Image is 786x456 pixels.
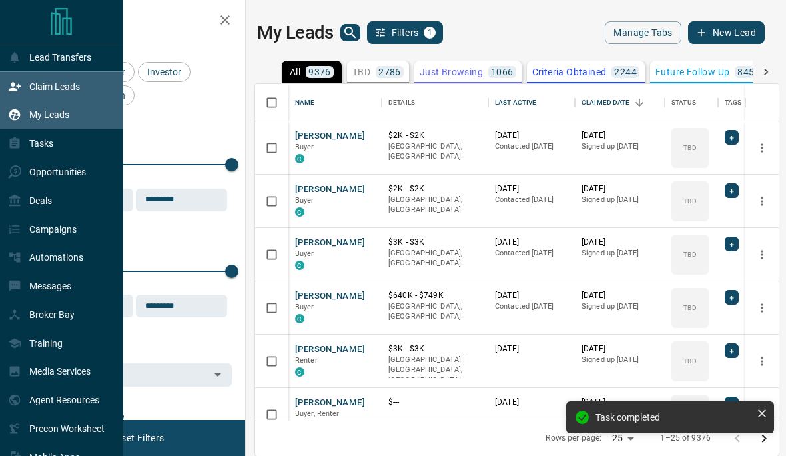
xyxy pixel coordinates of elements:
p: TBD [683,249,696,259]
span: Buyer [295,249,314,258]
p: [DATE] [495,237,568,248]
button: [PERSON_NAME] [295,290,365,303]
div: Name [295,84,315,121]
p: [DATE] [495,130,568,141]
span: Investor [143,67,186,77]
span: + [729,184,734,197]
p: [GEOGRAPHIC_DATA], [GEOGRAPHIC_DATA] [388,195,482,215]
div: + [725,343,739,358]
div: Task completed [595,412,751,423]
p: Signed up [DATE] [582,195,658,205]
div: condos.ca [295,154,304,163]
div: Last Active [495,84,536,121]
button: [PERSON_NAME] [295,343,365,356]
p: 9376 [308,67,331,77]
p: [DATE] [495,183,568,195]
span: 1 [425,28,434,37]
h2: Filters [43,13,232,29]
p: TBD [683,303,696,313]
button: [PERSON_NAME] [295,183,365,196]
button: Manage Tabs [605,21,681,44]
div: Tags [725,84,742,121]
p: Future Follow Up [655,67,729,77]
button: Open [208,365,227,384]
p: $3K - $3K [388,237,482,248]
span: Buyer [295,303,314,311]
button: New Lead [688,21,765,44]
div: condos.ca [295,207,304,217]
p: [GEOGRAPHIC_DATA] | [GEOGRAPHIC_DATA], [GEOGRAPHIC_DATA] [388,355,482,386]
p: Just Browsing [420,67,483,77]
div: condos.ca [295,314,304,323]
button: [PERSON_NAME] [295,130,365,143]
p: [DATE] [582,130,658,141]
p: Rows per page: [546,433,601,444]
div: + [725,290,739,305]
h1: My Leads [257,22,334,43]
p: $--- [388,397,482,408]
div: + [725,237,739,251]
p: [DATE] [495,343,568,355]
button: more [752,298,772,318]
div: condos.ca [295,261,304,270]
div: Claimed Date [575,84,665,121]
button: more [752,138,772,158]
button: more [752,191,772,211]
div: Status [665,84,718,121]
p: [DATE] [495,397,568,408]
div: Status [671,84,696,121]
button: more [752,351,772,371]
p: TBD [683,143,696,153]
p: 845 [737,67,754,77]
div: Last Active [488,84,575,121]
span: + [729,397,734,411]
p: [GEOGRAPHIC_DATA], [GEOGRAPHIC_DATA] [388,141,482,162]
p: $640K - $749K [388,290,482,301]
p: [DATE] [582,183,658,195]
p: Signed up [DATE] [582,248,658,259]
span: Renter [295,356,318,365]
span: Buyer, Renter [295,409,340,418]
p: 2244 [614,67,637,77]
button: more [752,245,772,265]
div: Name [288,84,382,121]
p: Contacted [DATE] [495,141,568,152]
div: Claimed Date [582,84,630,121]
div: + [725,397,739,411]
p: 1066 [491,67,514,77]
p: Criteria Obtained [532,67,607,77]
p: [GEOGRAPHIC_DATA], [GEOGRAPHIC_DATA] [388,248,482,269]
button: [PERSON_NAME] [295,237,365,249]
span: Buyer [295,143,314,151]
p: Contacted [DATE] [495,195,568,205]
p: $3K - $3K [388,343,482,355]
p: Contacted [DATE] [495,301,568,312]
p: 2786 [378,67,401,77]
p: TBD [352,67,370,77]
button: Filters1 [367,21,444,44]
p: Signed up [DATE] [582,355,658,365]
div: Investor [138,62,191,82]
button: Sort [630,93,649,112]
p: All [290,67,300,77]
p: [DATE] [582,237,658,248]
div: Details [382,84,488,121]
button: [PERSON_NAME] [295,397,365,409]
p: TBD [683,196,696,206]
span: Buyer [295,196,314,205]
p: [DATE] [582,343,658,355]
div: + [725,183,739,198]
span: + [729,291,734,304]
p: Signed up [DATE] [582,141,658,152]
span: + [729,131,734,144]
p: Contacted [DATE] [495,248,568,259]
span: + [729,237,734,251]
p: [GEOGRAPHIC_DATA], [GEOGRAPHIC_DATA] [388,301,482,322]
button: Reset Filters [101,427,173,449]
p: [DATE] [582,397,658,408]
div: + [725,130,739,145]
span: + [729,344,734,357]
div: Details [388,84,415,121]
div: condos.ca [295,367,304,377]
p: Signed up [DATE] [582,301,658,312]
